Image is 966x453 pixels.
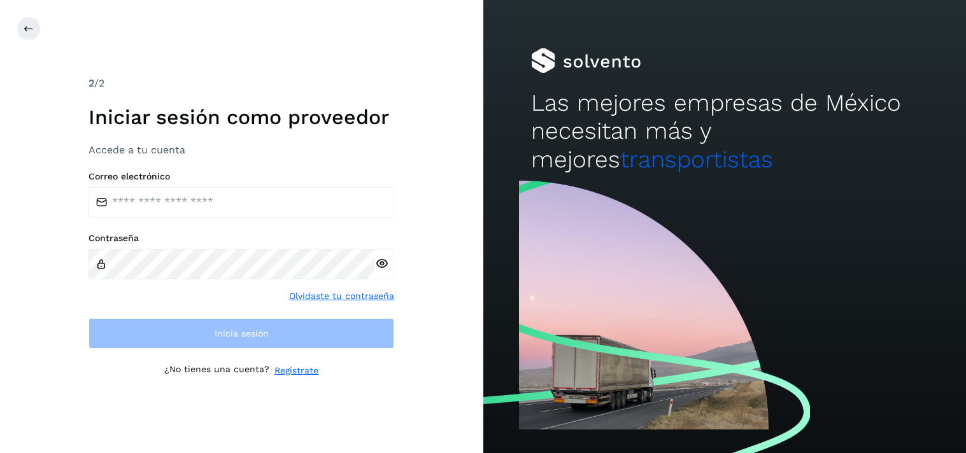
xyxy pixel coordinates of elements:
[164,364,269,377] p: ¿No tienes una cuenta?
[89,144,394,156] h3: Accede a tu cuenta
[531,89,918,174] h2: Las mejores empresas de México necesitan más y mejores
[289,289,394,303] a: Olvidaste tu contraseña
[89,233,394,244] label: Contraseña
[89,171,394,182] label: Correo electrónico
[215,329,269,338] span: Inicia sesión
[89,77,94,89] span: 2
[89,318,394,349] button: Inicia sesión
[274,364,318,377] a: Regístrate
[89,76,394,91] div: /2
[89,105,394,129] h1: Iniciar sesión como proveedor
[620,146,773,173] span: transportistas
